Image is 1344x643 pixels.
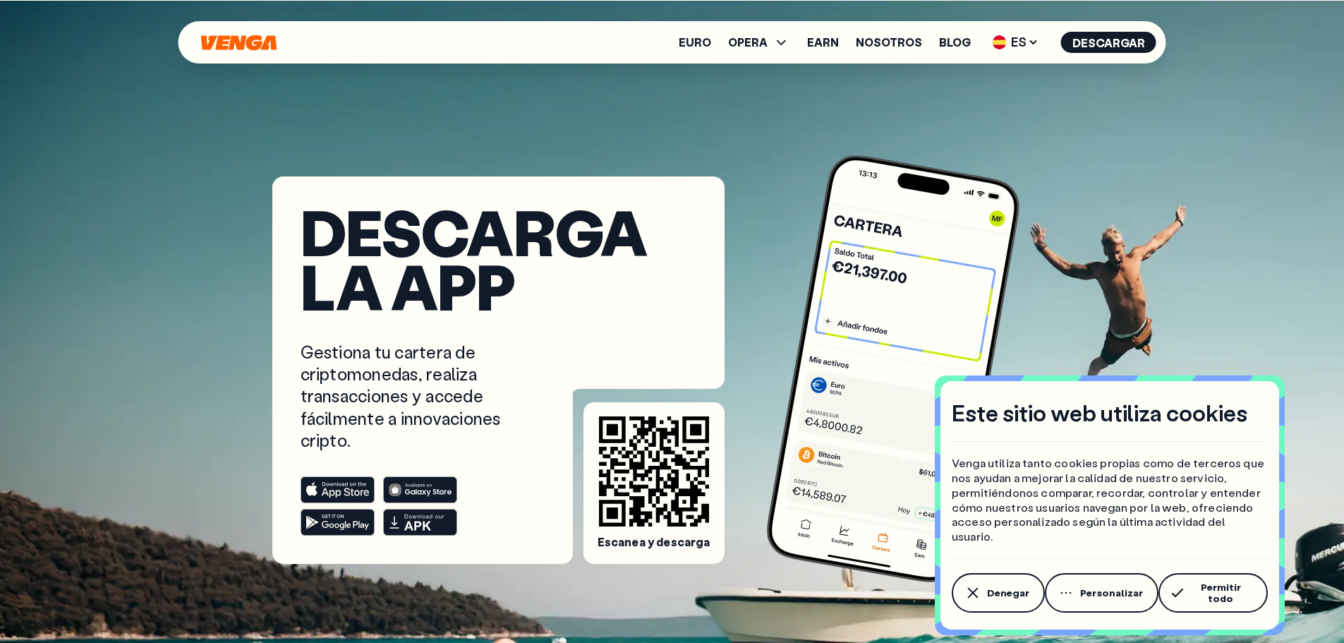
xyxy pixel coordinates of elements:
[807,37,839,48] a: Earn
[856,37,922,48] a: Nosotros
[1080,587,1143,599] span: Personalizar
[728,34,790,51] span: OPERA
[301,341,532,451] p: Gestiona tu cartera de criptomonedas, realiza transacciones y accede fácilmente a innovaciones cr...
[939,37,971,48] a: Blog
[1061,32,1156,53] button: Descargar
[1158,573,1268,613] button: Permitir todo
[1189,582,1252,604] span: Permitir todo
[952,573,1045,613] button: Denegar
[952,456,1268,544] p: Venga utiliza tanto cookies propias como de terceros que nos ayudan a mejorar la calidad de nuest...
[200,35,279,51] svg: Inicio
[988,31,1044,54] span: ES
[762,150,1024,587] img: phone
[679,37,711,48] a: Euro
[1045,573,1158,613] button: Personalizar
[728,37,768,48] span: OPERA
[952,398,1247,428] h4: Este sitio web utiliza cookies
[993,35,1007,49] img: flag-es
[987,587,1029,599] span: Denegar
[301,205,696,313] h1: Descarga la app
[598,535,710,550] span: Escanea y descarga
